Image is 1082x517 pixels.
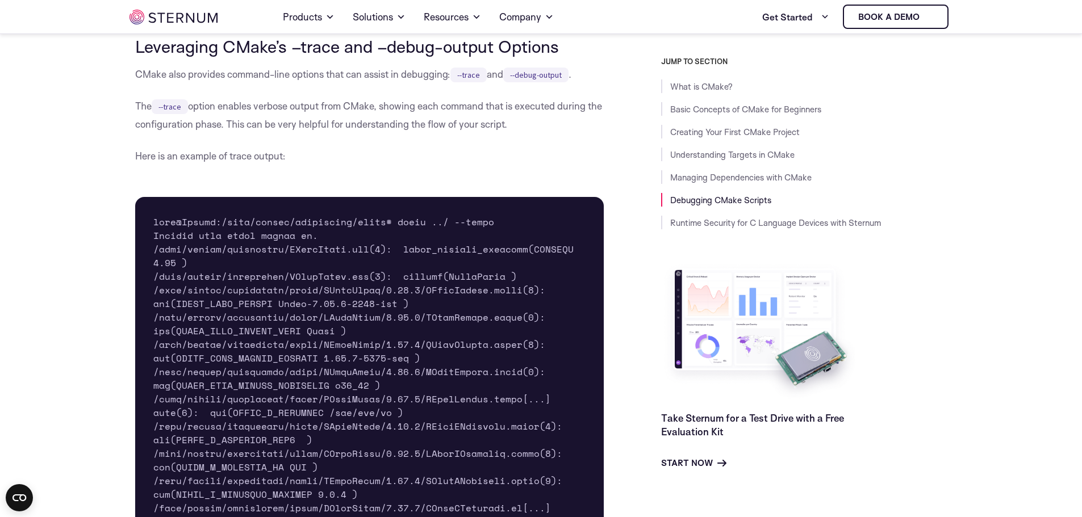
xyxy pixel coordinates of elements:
[670,195,771,205] a: Debugging CMake Scripts
[670,127,800,137] a: Creating Your First CMake Project
[924,12,933,22] img: sternum iot
[135,147,604,165] p: Here is an example of trace output:
[135,37,604,56] h3: Leveraging CMake’s –trace and –debug-output Options
[661,57,953,66] h3: JUMP TO SECTION
[135,65,604,83] p: CMake also provides command-line options that can assist in debugging: and .
[661,412,844,438] a: Take Sternum for a Test Drive with a Free Evaluation Kit
[670,81,733,92] a: What is CMake?
[450,68,487,82] code: --trace
[152,99,188,114] code: --trace
[499,1,554,33] a: Company
[424,1,481,33] a: Resources
[283,1,335,33] a: Products
[135,97,604,133] p: The option enables verbose output from CMake, showing each command that is executed during the co...
[353,1,406,33] a: Solutions
[843,5,949,29] a: Book a demo
[661,456,726,470] a: Start Now
[6,484,33,511] button: Open CMP widget
[670,104,821,115] a: Basic Concepts of CMake for Beginners
[661,261,860,402] img: Take Sternum for a Test Drive with a Free Evaluation Kit
[503,68,569,82] code: --debug-output
[670,217,881,228] a: Runtime Security for C Language Devices with Sternum
[670,172,812,183] a: Managing Dependencies with CMake
[762,6,829,28] a: Get Started
[129,10,218,24] img: sternum iot
[670,149,795,160] a: Understanding Targets in CMake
